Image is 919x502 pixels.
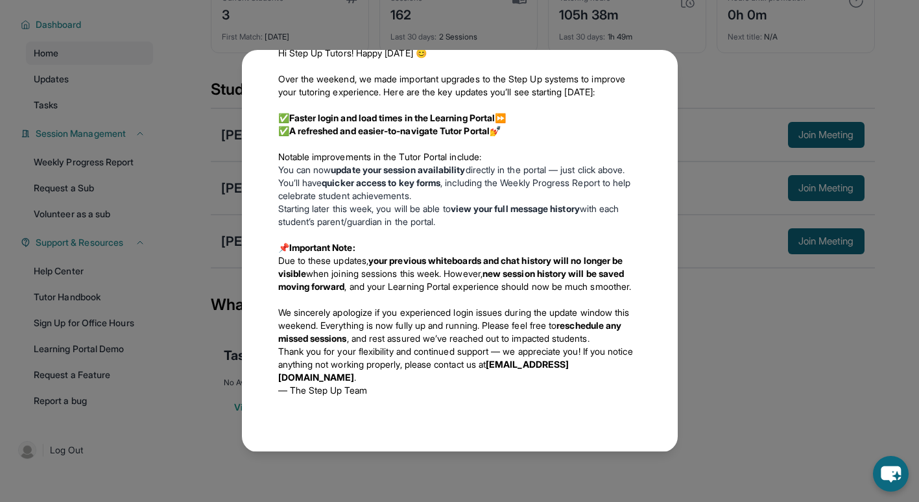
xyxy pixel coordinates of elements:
[278,255,623,279] strong: your previous whiteboards and chat history will no longer be visible
[331,164,465,175] strong: update your session availability
[289,125,490,136] strong: A refreshed and easier-to-navigate Tutor Portal
[278,242,289,253] span: 📌
[278,125,289,136] span: ✅
[344,281,631,292] span: , and your Learning Portal experience should now be much smoother.
[278,255,368,266] span: Due to these updates,
[278,73,625,97] span: Over the weekend, we made important upgrades to the Step Up systems to improve your tutoring expe...
[490,125,501,136] span: 💅
[289,112,495,123] strong: Faster login and load times in the Learning Portal
[322,177,440,188] strong: quicker access to key forms
[451,203,580,214] strong: view your full message history
[278,47,427,58] span: Hi Step Up Tutors! Happy [DATE] 😊
[495,112,506,123] span: ⏩
[278,164,331,175] span: You can now
[466,164,625,175] span: directly in the portal — just click above.
[873,456,909,492] button: chat-button
[278,177,631,201] span: , including the Weekly Progress Report to help celebrate student achievements.
[278,307,630,331] span: We sincerely apologize if you experienced login issues during the update window this weekend. Eve...
[278,203,451,214] span: Starting later this week, you will be able to
[347,333,590,344] span: , and rest assured we’ve reached out to impacted students.
[278,385,367,396] span: — The Step Up Team
[278,346,633,370] span: Thank you for your flexibility and continued support — we appreciate you! If you notice anything ...
[289,242,355,253] strong: Important Note:
[278,151,481,162] span: Notable improvements in the Tutor Portal include:
[278,176,641,202] li: You’ll have
[306,268,483,279] span: when joining sessions this week. However,
[278,112,289,123] span: ✅
[354,372,356,383] span: .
